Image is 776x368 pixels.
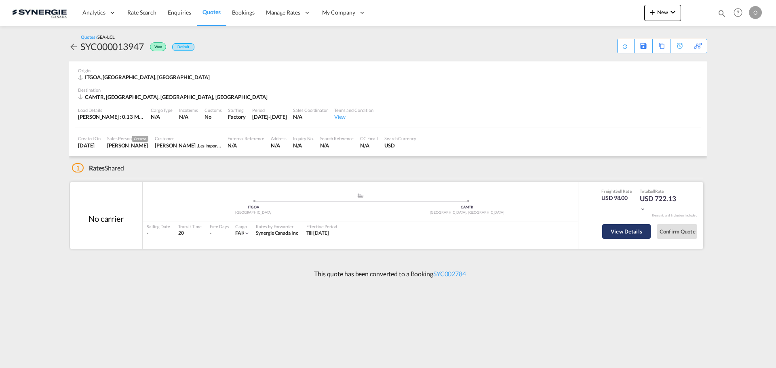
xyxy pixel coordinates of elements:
[178,223,202,229] div: Transit Time
[668,7,678,17] md-icon: icon-chevron-down
[12,4,67,22] img: 1f56c880d42311ef80fc7dca854c8e59.png
[320,142,354,149] div: N/A
[168,9,191,16] span: Enquiries
[622,43,628,50] md-icon: icon-refresh
[147,230,170,237] div: -
[69,40,80,53] div: icon-arrow-left
[107,142,148,149] div: Pablo Gomez Saldarriaga
[384,142,416,149] div: USD
[235,223,250,229] div: Cargo
[602,224,651,239] button: View Details
[198,142,289,149] span: Les Importations [DEMOGRAPHIC_DATA] Ltee
[644,5,681,21] button: icon-plus 400-fgNewicon-chevron-down
[147,205,361,210] div: ITGOA
[132,136,148,142] span: Creator
[293,135,314,141] div: Inquiry No.
[210,230,211,237] div: -
[179,113,188,120] div: N/A
[89,164,105,172] span: Rates
[256,230,298,237] div: Synergie Canada Inc
[147,223,170,229] div: Sailing Date
[78,87,698,93] div: Destination
[749,6,762,19] div: O
[151,107,173,113] div: Cargo Type
[228,113,245,120] div: Factory Stuffing
[107,135,148,142] div: Sales Person
[127,9,156,16] span: Rate Search
[256,223,298,229] div: Rates by Forwarder
[205,107,221,113] div: Customs
[310,269,466,278] p: This quote has been converted to a Booking
[616,189,622,193] span: Sell
[360,135,378,141] div: CC Email
[155,142,221,149] div: Chloe .
[356,193,365,198] md-icon: assets/icons/custom/ship-fill.svg
[147,210,361,215] div: [GEOGRAPHIC_DATA]
[293,142,314,149] div: N/A
[266,8,300,17] span: Manage Rates
[97,34,114,40] span: SEA-LCL
[210,223,229,229] div: Free Days
[433,270,466,278] a: SYC002784
[78,107,144,113] div: Load Details
[293,113,327,120] div: N/A
[360,142,378,149] div: N/A
[85,74,210,80] span: ITGOA, [GEOGRAPHIC_DATA], [GEOGRAPHIC_DATA]
[144,40,168,53] div: Won
[80,40,144,53] div: SYC000013947
[635,39,652,53] div: Save As Template
[271,142,286,149] div: N/A
[82,8,105,17] span: Analytics
[69,42,78,52] md-icon: icon-arrow-left
[252,113,287,120] div: 3 Sep 2025
[657,224,697,239] button: Confirm Quote
[361,210,574,215] div: [GEOGRAPHIC_DATA], [GEOGRAPHIC_DATA]
[244,230,250,236] md-icon: icon-chevron-down
[179,107,198,113] div: Incoterms
[78,135,101,141] div: Created On
[717,9,726,18] md-icon: icon-magnify
[256,230,298,236] span: Synergie Canada Inc
[252,107,287,113] div: Period
[384,135,416,141] div: Search Currency
[320,135,354,141] div: Search Reference
[306,230,329,236] span: Till [DATE]
[647,7,657,17] md-icon: icon-plus 400-fg
[202,8,220,15] span: Quotes
[78,67,698,74] div: Origin
[334,113,373,120] div: View
[640,188,680,194] div: Total Rate
[72,163,84,172] span: 1
[232,9,255,16] span: Bookings
[646,213,703,218] div: Remark and Inclusion included
[89,213,124,224] div: No carrier
[78,142,101,149] div: 8 Aug 2025
[228,135,264,141] div: External Reference
[717,9,726,21] div: icon-magnify
[640,206,645,212] md-icon: icon-chevron-down
[205,113,221,120] div: No
[178,230,202,237] div: 20
[271,135,286,141] div: Address
[78,113,144,120] div: [PERSON_NAME] : 0.13 MT | Volumetric Wt : 1.00 CBM | Chargeable Wt : 1.00 W/M
[151,113,173,120] div: N/A
[361,205,574,210] div: CAMTR
[322,8,355,17] span: My Company
[306,223,337,229] div: Effective Period
[155,135,221,141] div: Customer
[228,107,245,113] div: Stuffing
[731,6,745,19] span: Help
[649,189,656,193] span: Sell
[601,194,632,202] div: USD 98.00
[601,188,632,194] div: Freight Rate
[154,44,164,52] span: Won
[647,9,678,15] span: New
[640,194,680,213] div: USD 722.13
[78,93,270,101] div: CAMTR, Montreal, QC, Americas
[78,74,212,81] div: ITGOA, Genova, Europe
[731,6,749,20] div: Help
[306,230,329,237] div: Till 03 Sep 2025
[293,107,327,113] div: Sales Coordinator
[228,142,264,149] div: N/A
